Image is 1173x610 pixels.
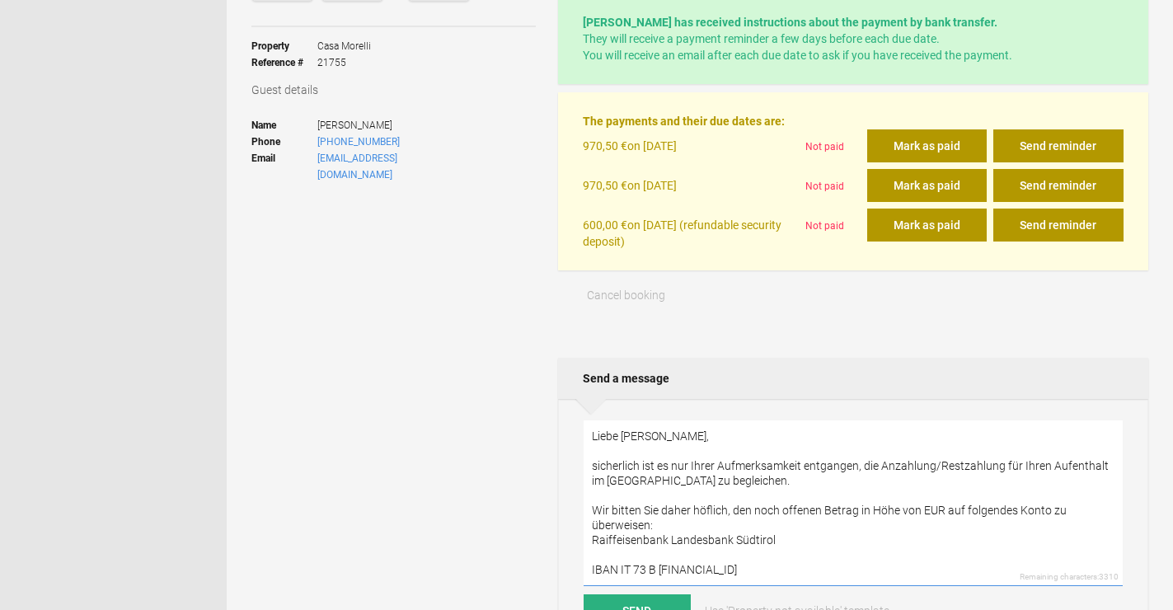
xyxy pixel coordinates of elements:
h3: Guest details [251,82,536,98]
button: Send reminder [993,169,1124,202]
strong: Reference # [251,54,317,71]
flynt-currency: 970,50 € [583,139,627,152]
a: [PHONE_NUMBER] [317,136,400,148]
strong: The payments and their due dates are: [583,115,785,128]
button: Cancel booking [558,279,695,312]
strong: Phone [251,134,317,150]
div: Not paid [799,129,866,169]
a: [EMAIL_ADDRESS][DOMAIN_NAME] [317,152,397,181]
button: Send reminder [993,129,1124,162]
div: on [DATE] [583,129,800,169]
span: 21755 [317,54,371,71]
div: on [DATE] [583,169,800,209]
button: Mark as paid [867,129,987,162]
div: Not paid [799,209,866,250]
strong: [PERSON_NAME] has received instructions about the payment by bank transfer. [583,16,997,29]
h2: Send a message [558,358,1148,399]
button: Send reminder [993,209,1124,242]
flynt-currency: 970,50 € [583,179,627,192]
span: [PERSON_NAME] [317,117,470,134]
button: Mark as paid [867,169,987,202]
div: on [DATE] (refundable security deposit) [583,209,800,250]
span: Cancel booking [587,289,665,302]
button: Mark as paid [867,209,987,242]
flynt-currency: 600,00 € [583,218,627,232]
strong: Email [251,150,317,183]
strong: Name [251,117,317,134]
p: They will receive a payment reminder a few days before each due date. You will receive an email a... [583,14,1124,63]
div: Not paid [799,169,866,209]
strong: Property [251,38,317,54]
span: Casa Morelli [317,38,371,54]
